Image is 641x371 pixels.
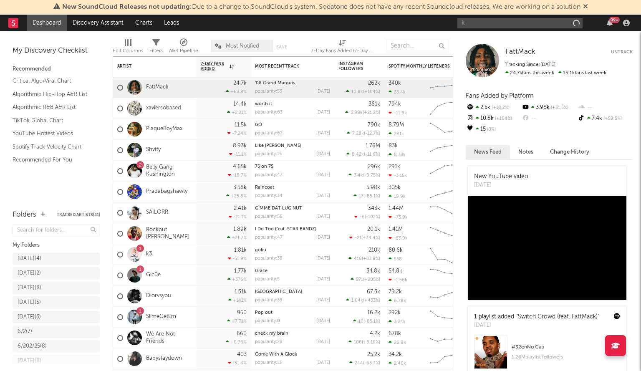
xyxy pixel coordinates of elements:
[316,194,330,198] div: [DATE]
[316,131,330,136] div: [DATE]
[359,194,363,199] span: 17
[13,90,92,99] a: Algorithmic Hip-Hop A&R List
[235,289,247,295] div: 1.31k
[228,256,247,261] div: -51.9 %
[13,155,92,164] a: Recommended For You
[426,202,464,223] svg: Chart title
[316,319,330,323] div: [DATE]
[516,314,599,320] a: "Switch Crowd (feat. FattMack)"
[316,110,330,115] div: [DATE]
[389,206,404,211] div: 1.44M
[227,277,247,282] div: +376 %
[389,268,402,274] div: 54.8k
[255,310,273,315] a: Pop out
[370,331,380,336] div: 4.2k
[316,256,330,261] div: [DATE]
[338,61,368,71] div: Instagram Followers
[316,152,330,156] div: [DATE]
[255,152,282,156] div: popularity: 15
[389,289,402,295] div: 79.2k
[607,20,613,26] button: 99+
[13,210,36,220] div: Folders
[521,102,577,113] div: 3.98k
[62,4,580,10] span: : Due to a change to SoundCloud's system, Sodatone does not have any recent Soundcloud releases. ...
[13,64,100,74] div: Recommended
[227,318,247,324] div: +7.71 %
[255,206,302,211] a: GIMME DAT LUG NUT
[426,161,464,182] svg: Chart title
[255,256,283,261] div: popularity: 38
[353,318,380,324] div: ( )
[426,182,464,202] svg: Chart title
[255,123,330,127] div: GO
[228,360,247,366] div: -51.4 %
[146,209,168,216] a: SAILORR
[316,235,330,240] div: [DATE]
[255,164,273,169] a: 75 on 75
[255,215,283,219] div: popularity: 56
[354,257,362,261] span: 416
[229,151,247,157] div: -11.1 %
[129,15,158,31] a: Charts
[316,340,330,344] div: [DATE]
[13,103,92,112] a: Algorithmic R&B A&R List
[347,131,380,136] div: ( )
[255,144,301,148] a: Like [PERSON_NAME]
[364,361,379,366] span: -63.7 %
[389,110,407,116] div: -11.9k
[389,310,401,315] div: 292k
[602,116,622,121] span: +59.5 %
[255,102,330,106] div: worth it
[233,143,247,149] div: 8.93k
[13,76,92,86] a: Critical Algo/Viral Chart
[255,290,302,294] a: [GEOGRAPHIC_DATA]
[255,110,283,115] div: popularity: 63
[233,81,247,86] div: 24.7k
[255,227,316,232] a: I Do Too (feat. STAR BANDZ)
[426,244,464,265] svg: Chart title
[18,356,41,366] div: [DATE] ( 8 )
[13,296,100,309] a: [DATE](5)
[364,90,379,94] span: +104 %
[352,131,364,136] span: 7.28k
[512,352,620,362] div: 1.26M playlist followers
[255,81,295,86] a: '08 Grand Marquis
[255,185,274,190] a: Raincoat
[255,269,330,273] div: Grace
[426,328,464,348] svg: Chart title
[255,331,288,336] a: check my brain
[348,256,380,261] div: ( )
[389,64,451,69] div: Spotify Monthly Listeners
[426,223,464,244] svg: Chart title
[466,93,534,99] span: Fans Added by Platform
[146,126,182,133] a: PlaqueBoyMax
[18,341,47,351] div: 6/202/25 ( 8 )
[510,145,542,159] button: Notes
[13,326,100,338] a: 6/2(7)
[67,15,129,31] a: Discovery Assistant
[226,193,247,199] div: +25.8 %
[201,61,227,71] span: 7-Day Fans Added
[18,298,41,308] div: [DATE] ( 5 )
[505,62,555,67] span: Tracking Since: [DATE]
[316,215,330,219] div: [DATE]
[389,352,402,357] div: 34.2k
[255,277,280,282] div: popularity: 5
[237,310,247,315] div: 950
[255,206,330,211] div: GIMME DAT LUG NUT
[490,106,510,110] span: +18.2 %
[13,252,100,265] a: [DATE](4)
[13,240,100,250] div: My Folders
[364,298,379,303] span: +433 %
[13,311,100,323] a: [DATE](3)
[389,131,404,136] div: 281k
[18,268,41,278] div: [DATE] ( 2 )
[158,15,185,31] a: Leads
[474,313,599,321] div: 1 playlist added
[505,71,606,76] span: 15.1k fans last week
[426,286,464,307] svg: Chart title
[255,340,283,344] div: popularity: 28
[494,116,512,121] span: +104 %
[368,247,380,253] div: 210k
[474,321,599,330] div: [DATE]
